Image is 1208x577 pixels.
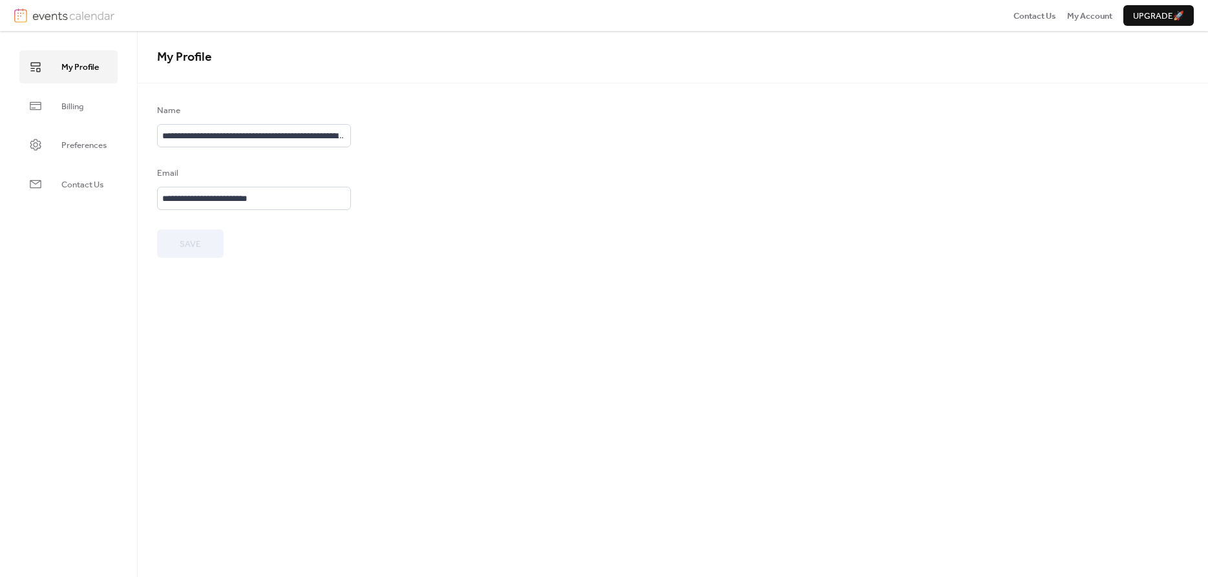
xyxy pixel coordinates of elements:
span: My Profile [61,61,99,74]
img: logotype [32,8,114,23]
div: Name [157,104,348,117]
a: Contact Us [19,168,118,200]
span: Preferences [61,139,107,152]
span: Upgrade 🚀 [1133,10,1184,23]
button: Upgrade🚀 [1123,5,1194,26]
a: Preferences [19,129,118,161]
span: Billing [61,100,83,113]
span: Contact Us [61,178,103,191]
div: Email [157,167,348,180]
span: Contact Us [1013,10,1056,23]
a: My Profile [19,50,118,83]
a: Contact Us [1013,9,1056,22]
span: My Account [1067,10,1112,23]
a: My Account [1067,9,1112,22]
a: Billing [19,90,118,122]
img: logo [14,8,27,23]
span: My Profile [157,45,212,69]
